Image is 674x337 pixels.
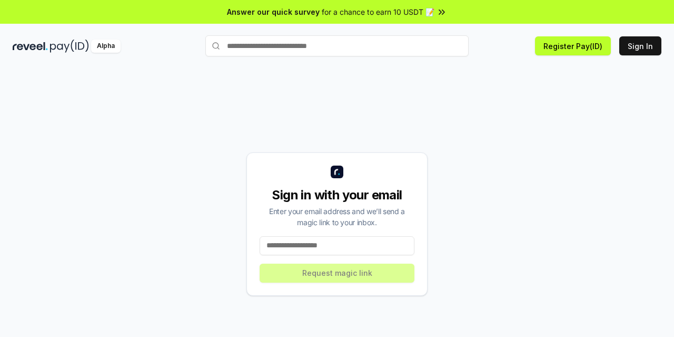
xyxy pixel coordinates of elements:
div: Enter your email address and we’ll send a magic link to your inbox. [260,206,414,228]
img: logo_small [331,166,343,178]
img: reveel_dark [13,40,48,53]
span: Answer our quick survey [227,6,320,17]
div: Sign in with your email [260,187,414,204]
span: for a chance to earn 10 USDT 📝 [322,6,434,17]
button: Register Pay(ID) [535,36,611,55]
button: Sign In [619,36,661,55]
img: pay_id [50,40,89,53]
div: Alpha [91,40,121,53]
